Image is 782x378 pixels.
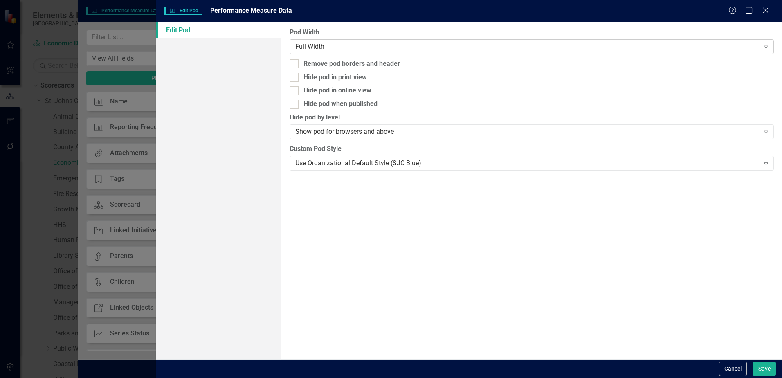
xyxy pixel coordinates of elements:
button: Save [753,362,776,376]
div: Use Organizational Default Style (SJC Blue) [295,158,759,168]
a: Edit Pod [156,22,281,38]
div: Hide pod in print view [303,73,367,82]
label: Custom Pod Style [290,144,774,154]
button: Cancel [719,362,747,376]
label: Pod Width [290,28,774,37]
div: Full Width [295,42,759,51]
div: Hide pod in online view [303,86,371,95]
span: Performance Measure Data [210,7,292,14]
label: Hide pod by level [290,113,774,122]
span: Edit Pod [164,7,202,15]
div: Remove pod borders and header [303,59,400,69]
div: Hide pod when published [303,99,378,109]
div: Show pod for browsers and above [295,127,759,137]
